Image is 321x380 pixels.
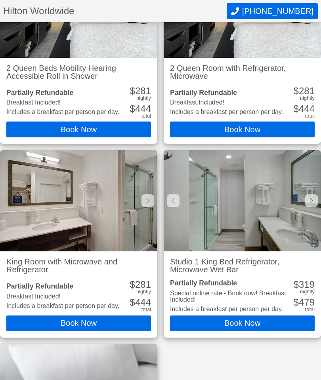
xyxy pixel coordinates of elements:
span: $ [294,279,299,290]
div: Partially Refundable [170,89,283,97]
button: Book Now [6,315,151,331]
button: Call [227,3,318,19]
div: 319 [294,280,315,289]
button: Book Now [170,315,315,331]
li: Includes a breakfast per person per day. [6,109,119,115]
button: Book Now [6,122,151,137]
h2: 2 Queen Room with Refrigerator, Microwave [170,64,315,80]
h2: Studio 1 King Bed Refrigerator, Microwave Wet Bar [170,258,315,274]
div: 281 [294,86,315,96]
div: Partially Refundable [6,283,119,290]
span: [PHONE_NUMBER] [242,7,313,16]
div: Breakfast Included! [170,99,283,106]
span: $ [130,103,135,114]
div: Breakfast Included! [6,99,119,106]
div: Breakfast Included! [6,293,119,300]
div: 281 [130,86,151,96]
h2: King Room with Microwave and Refrigerator [6,258,151,274]
span: $ [294,103,299,114]
li: Includes a breakfast per person per day. [170,109,283,115]
h1: Hilton Worldwide [3,6,227,16]
div: Special online rate - Book now! Breakfast Included! [170,290,292,303]
div: total [141,114,151,119]
div: 479 [294,298,315,307]
div: Partially Refundable [6,89,119,97]
li: Includes a breakfast per person per day. [170,306,292,312]
div: 281 [130,280,151,289]
button: Book Now [170,122,315,137]
div: 444 [294,104,315,114]
span: $ [130,297,135,308]
span: $ [294,297,299,308]
div: nightly [300,289,315,294]
div: total [305,114,315,119]
div: nightly [136,96,151,101]
h2: 2 Queen Beds Mobility Hearing Accessible Roll in Shower [6,64,151,80]
div: total [305,307,315,312]
span: $ [130,85,135,96]
span: $ [130,279,135,290]
div: 444 [130,104,151,114]
span: $ [294,85,299,96]
div: nightly [136,289,151,294]
div: 444 [130,298,151,307]
img: Studio 1 King Bed Refrigerator, Microwave Wet Bar [164,150,321,251]
div: Partially Refundable [170,280,292,287]
div: total [141,307,151,312]
div: nightly [300,96,315,101]
li: Includes a breakfast per person per day. [6,303,119,309]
